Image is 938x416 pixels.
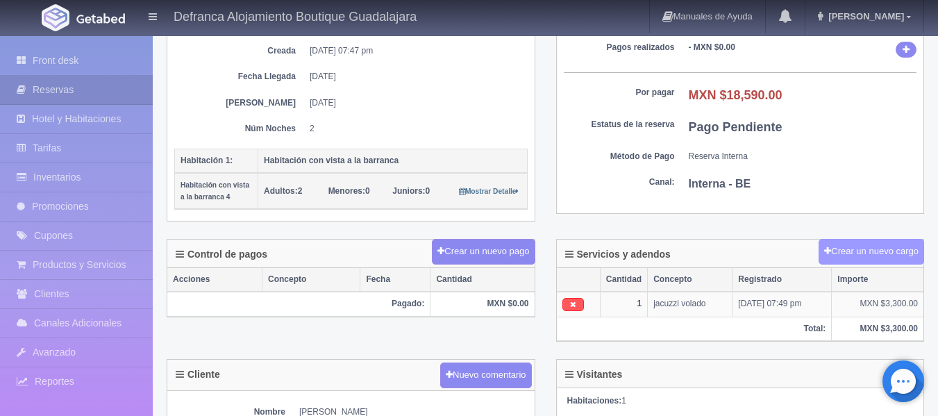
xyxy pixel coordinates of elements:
button: Crear un nuevo pago [432,239,535,265]
strong: Adultos: [264,186,298,196]
small: Habitación con vista a la barranca 4 [181,181,249,201]
span: 0 [392,186,430,196]
dd: [DATE] 07:47 pm [310,45,517,57]
th: Cantidad [430,268,535,292]
dt: Estatus de la reserva [564,119,675,131]
dd: [DATE] [310,71,517,83]
b: Pago Pendiente [689,120,782,134]
button: Nuevo comentario [440,363,532,388]
img: Getabed [42,4,69,31]
span: jacuzzi volado [653,299,705,308]
b: - MXN $0.00 [689,42,735,52]
th: Acciones [167,268,262,292]
th: Cantidad [600,268,647,292]
th: Fecha [360,268,430,292]
dt: Por pagar [564,87,675,99]
dd: Reserva Interna [689,151,917,163]
div: 1 [567,395,914,407]
th: Concepto [648,268,732,292]
th: Importe [832,268,923,292]
h4: Servicios y adendos [565,249,671,260]
b: Habitación 1: [181,156,233,165]
strong: Juniors: [392,186,425,196]
dt: Núm Noches [185,123,296,135]
dt: Método de Pago [564,151,675,163]
dt: Pagos realizados [564,42,675,53]
dt: [PERSON_NAME] [185,97,296,109]
h4: Visitantes [565,369,623,380]
th: Total: [557,317,832,340]
th: Habitación con vista a la barranca [258,149,528,173]
span: 2 [264,186,302,196]
button: Crear un nuevo cargo [819,239,924,265]
th: Concepto [262,268,360,292]
b: 1 [637,299,642,308]
dd: [DATE] [310,97,517,109]
a: Mostrar Detalle [459,186,519,196]
h4: Control de pagos [176,249,267,260]
h4: Defranca Alojamiento Boutique Guadalajara [174,7,417,24]
th: Pagado: [167,292,430,316]
dt: Creada [185,45,296,57]
strong: Menores: [328,186,365,196]
th: Registrado [732,268,832,292]
strong: Habitaciones: [567,396,622,406]
dt: Canal: [564,176,675,188]
dt: Fecha Llegada [185,71,296,83]
b: Interna - BE [689,178,751,190]
th: MXN $3,300.00 [832,317,923,340]
span: 0 [328,186,370,196]
small: Mostrar Detalle [459,188,519,195]
td: MXN $3,300.00 [832,292,923,317]
td: [DATE] 07:49 pm [732,292,832,317]
img: Getabed [76,13,125,24]
b: MXN $18,590.00 [689,88,782,102]
span: [PERSON_NAME] [825,11,904,22]
th: MXN $0.00 [430,292,535,316]
dd: 2 [310,123,517,135]
h4: Cliente [176,369,220,380]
